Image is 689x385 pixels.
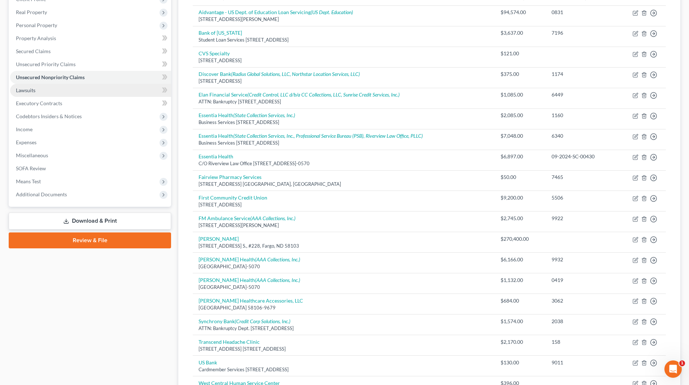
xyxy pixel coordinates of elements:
i: (Credit Corp Solutions, Inc.) [235,318,290,324]
a: Essentia Health [199,153,233,159]
div: $375.00 [501,70,540,78]
a: Property Analysis [10,32,171,45]
div: $270,400.00 [501,235,540,243]
i: (Radius Global Solutions, LLC, Northstar Location Services, LLC) [231,71,360,77]
div: Cardmember Services [STREET_ADDRESS] [199,366,489,373]
span: Property Analysis [16,35,56,41]
div: C/O Riverview Law Office [STREET_ADDRESS]-0570 [199,160,489,167]
a: Aidvantage - US Dept. of Education Loan Servicing(US Dept. Education) [199,9,353,15]
div: 1174 [552,70,610,78]
div: 7465 [552,174,610,181]
a: Download & Print [9,213,171,230]
div: [STREET_ADDRESS] [STREET_ADDRESS] [199,346,489,352]
div: $9,200.00 [501,194,540,201]
a: Essentia Health(State Collection Services, Inc.) [199,112,295,118]
div: 6449 [552,91,610,98]
a: FM Ambulance Service(AAA Collections, Inc.) [199,215,295,221]
i: (AAA Collections, Inc.) [250,215,295,221]
a: Lawsuits [10,84,171,97]
div: 5506 [552,194,610,201]
span: Means Test [16,178,41,184]
div: $94,574.00 [501,9,540,16]
div: 09-2024-SC-00430 [552,153,610,160]
div: $50.00 [501,174,540,181]
span: Additional Documents [16,191,67,197]
i: (State Collection Services, Inc., Professional Service Bureau (PSB), Riverview Law Office, PLLC) [233,133,423,139]
a: Elan Financial Service(Credit Control, LLC d/b/a CC Collections, LLC, Sunrise Credit Services, Inc.) [199,91,400,98]
span: Unsecured Nonpriority Claims [16,74,85,80]
span: Codebtors Insiders & Notices [16,113,82,119]
div: [STREET_ADDRESS][PERSON_NAME] [199,16,489,23]
div: [GEOGRAPHIC_DATA]-5070 [199,284,489,291]
div: [STREET_ADDRESS] [199,78,489,85]
span: Executory Contracts [16,100,62,106]
div: $1,132.00 [501,277,540,284]
div: [GEOGRAPHIC_DATA]-5070 [199,263,489,270]
div: Business Services [STREET_ADDRESS] [199,140,489,146]
div: [STREET_ADDRESS][PERSON_NAME] [199,222,489,229]
div: $7,048.00 [501,132,540,140]
a: Discover Bank(Radius Global Solutions, LLC, Northstar Location Services, LLC) [199,71,360,77]
i: (AAA Collections, Inc.) [255,277,300,283]
div: 3062 [552,297,610,304]
i: (US Dept. Education) [311,9,353,15]
a: US Bank [199,359,217,365]
span: Income [16,126,33,132]
span: Real Property [16,9,47,15]
span: SOFA Review [16,165,46,171]
div: 158 [552,338,610,346]
div: $2,170.00 [501,338,540,346]
a: [PERSON_NAME] Health(AAA Collections, Inc.) [199,277,300,283]
div: [STREET_ADDRESS] [199,57,489,64]
div: Student Loan Services [STREET_ADDRESS] [199,37,489,43]
a: Fairview Pharmacy Services [199,174,261,180]
div: 1160 [552,112,610,119]
div: $684.00 [501,297,540,304]
a: Secured Claims [10,45,171,58]
span: Lawsuits [16,87,35,93]
a: Unsecured Priority Claims [10,58,171,71]
div: 9011 [552,359,610,366]
span: Expenses [16,139,37,145]
div: Business Services [STREET_ADDRESS] [199,119,489,126]
a: Essentia Health(State Collection Services, Inc., Professional Service Bureau (PSB), Riverview Law... [199,133,423,139]
a: Review & File [9,232,171,248]
div: ATTN: Bankruptcy [STREET_ADDRESS] [199,98,489,105]
a: Executory Contracts [10,97,171,110]
a: CVS Specialty [199,50,230,56]
div: $1,085.00 [501,91,540,98]
span: Secured Claims [16,48,51,54]
a: Unsecured Nonpriority Claims [10,71,171,84]
div: 0831 [552,9,610,16]
a: SOFA Review [10,162,171,175]
div: [GEOGRAPHIC_DATA] 58106-9679 [199,304,489,311]
a: Bank of [US_STATE] [199,30,242,36]
a: [PERSON_NAME] Healthcare Accessories, LLC [199,298,303,304]
div: 6340 [552,132,610,140]
div: 7196 [552,29,610,37]
i: (AAA Collections, Inc.) [255,256,300,262]
a: Transcend Headache Clinic [199,339,260,345]
div: $6,897.00 [501,153,540,160]
a: Synchrony Bank(Credit Corp Solutions, Inc.) [199,318,290,324]
div: 9932 [552,256,610,263]
span: Miscellaneous [16,152,48,158]
iframe: Intercom live chat [664,360,682,378]
div: $3,637.00 [501,29,540,37]
span: Personal Property [16,22,57,28]
div: 9922 [552,215,610,222]
div: [STREET_ADDRESS] S., #228, Fargo, ND 58103 [199,243,489,249]
span: Unsecured Priority Claims [16,61,76,67]
a: [PERSON_NAME] Health(AAA Collections, Inc.) [199,256,300,262]
div: 0419 [552,277,610,284]
a: [PERSON_NAME] [199,236,239,242]
div: $130.00 [501,359,540,366]
i: (State Collection Services, Inc.) [233,112,295,118]
div: ATTN: Bankruptcy Dept. [STREET_ADDRESS] [199,325,489,332]
div: $1,574.00 [501,318,540,325]
div: [STREET_ADDRESS] [GEOGRAPHIC_DATA], [GEOGRAPHIC_DATA] [199,181,489,188]
div: $6,166.00 [501,256,540,263]
i: (Credit Control, LLC d/b/a CC Collections, LLC, Sunrise Credit Services, Inc.) [247,91,400,98]
div: $121.00 [501,50,540,57]
span: 1 [679,360,685,366]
